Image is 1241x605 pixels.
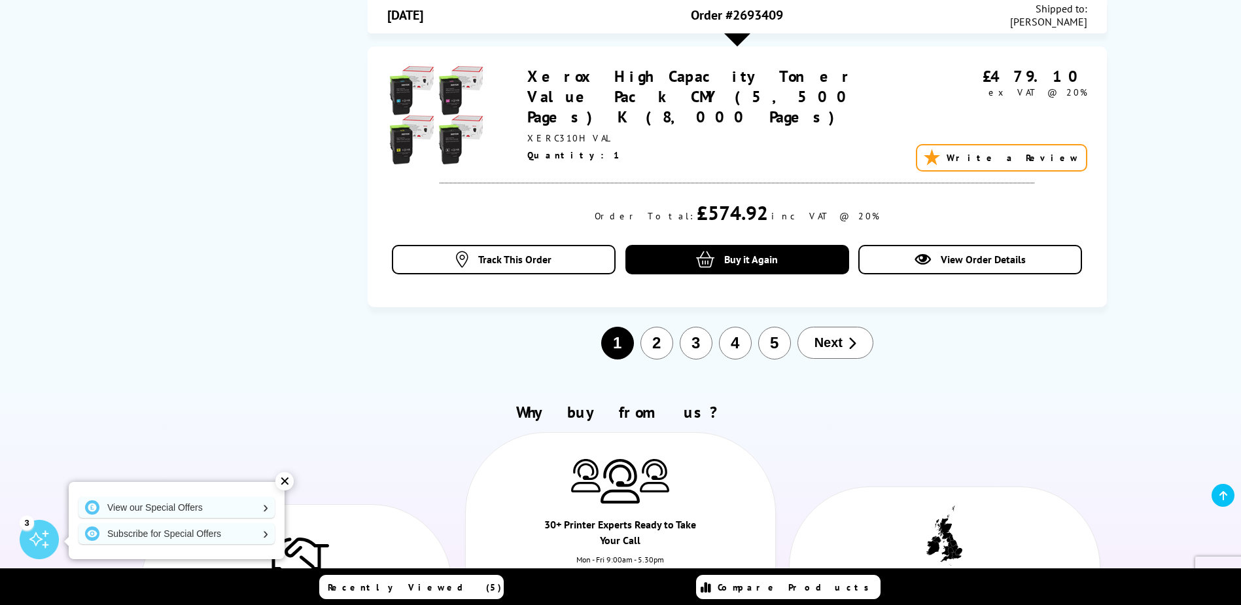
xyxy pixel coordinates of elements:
a: Compare Products [696,575,881,599]
span: Shipped to: [1010,2,1087,15]
span: Compare Products [718,581,876,593]
div: inc VAT @ 20% [771,210,879,222]
div: Order Total: [595,210,693,222]
span: View Order Details [941,253,1026,266]
span: Recently Viewed (5) [328,581,502,593]
div: ex VAT @ 20% [919,86,1087,98]
a: Buy it Again [625,245,849,274]
a: View our Special Offers [79,497,275,518]
img: Printer Experts [640,459,669,492]
div: ✕ [275,472,294,490]
a: Subscribe for Special Offers [79,523,275,544]
span: Quantity: 1 [527,149,621,161]
img: Printer Experts [601,459,640,504]
a: Write a Review [916,144,1087,172]
div: 30+ Printer Experts Ready to Take Your Call [543,517,698,555]
img: Printer Experts [571,459,601,492]
span: Write a Review [947,152,1079,164]
button: Next [797,327,873,359]
a: Track This Order [392,245,616,274]
span: [PERSON_NAME] [1010,15,1087,28]
div: XERC310HVAL [527,132,919,144]
button: 3 [680,327,712,359]
button: 4 [719,327,752,359]
div: £479.10 [919,66,1087,86]
img: UK tax payer [926,505,962,566]
div: £574.92 [697,200,768,225]
span: Track This Order [478,253,551,266]
span: Order #2693409 [691,7,783,24]
div: Mon - Fri 9:00am - 5.30pm [466,555,776,577]
div: 3 [20,515,34,530]
a: View Order Details [858,245,1082,274]
span: [DATE] [387,7,423,24]
img: Xerox High Capacity Toner Value Pack CMY (5,500 Pages) K (8,000 Pages) [387,66,485,164]
h2: Why buy from us? [134,402,1106,422]
button: 2 [640,327,673,359]
span: Next [814,335,843,350]
a: Recently Viewed (5) [319,575,504,599]
button: 5 [758,327,791,359]
a: Xerox High Capacity Toner Value Pack CMY (5,500 Pages) K (8,000 Pages) [527,66,856,127]
img: Trusted Service [264,531,329,583]
span: Buy it Again [724,253,778,266]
